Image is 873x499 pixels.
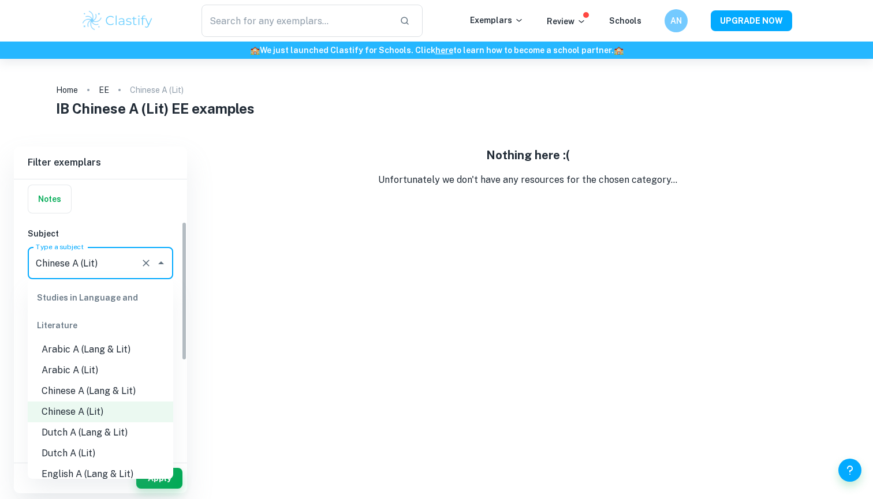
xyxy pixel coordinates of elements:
[665,9,688,32] button: AN
[28,227,173,240] h6: Subject
[14,147,187,179] h6: Filter exemplars
[28,339,173,360] li: Arabic A (Lang & Lit)
[28,464,173,485] li: English A (Lang & Lit)
[250,46,260,55] span: 🏫
[202,5,390,37] input: Search for any exemplars...
[28,381,173,402] li: Chinese A (Lang & Lit)
[153,255,169,271] button: Close
[2,44,871,57] h6: We just launched Clastify for Schools. Click to learn how to become a school partner.
[838,459,861,482] button: Help and Feedback
[130,84,184,96] p: Chinese A (Lit)
[28,422,173,443] li: Dutch A (Lang & Lit)
[36,242,84,252] label: Type a subject
[609,16,641,25] a: Schools
[470,14,524,27] p: Exemplars
[28,402,173,422] li: Chinese A (Lit)
[711,10,792,31] button: UPGRADE NOW
[196,147,859,164] h5: Nothing here :(
[670,14,683,27] h6: AN
[435,46,453,55] a: here
[138,255,154,271] button: Clear
[99,82,109,98] a: EE
[196,173,859,187] p: Unfortunately we don't have any resources for the chosen category...
[81,9,154,32] img: Clastify logo
[28,360,173,381] li: Arabic A (Lit)
[28,185,71,213] button: Notes
[56,82,78,98] a: Home
[547,15,586,28] p: Review
[28,443,173,464] li: Dutch A (Lit)
[28,284,173,339] div: Studies in Language and Literature
[56,98,817,119] h1: IB Chinese A (Lit) EE examples
[614,46,624,55] span: 🏫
